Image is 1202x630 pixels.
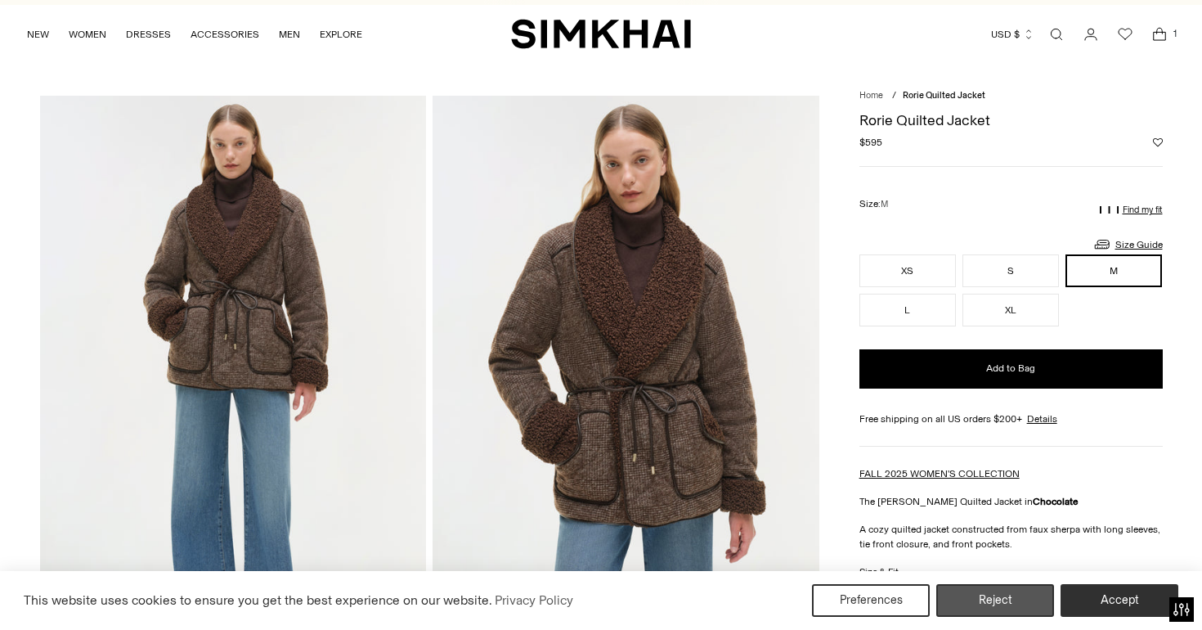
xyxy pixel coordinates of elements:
strong: Chocolate [1033,496,1079,507]
span: 1 [1168,26,1182,41]
a: NEW [27,16,49,52]
button: Size & Fit [859,551,1163,593]
label: Size: [859,196,888,212]
button: XS [859,254,956,287]
h3: Size & Fit [859,567,899,578]
button: S [962,254,1059,287]
a: DRESSES [126,16,171,52]
a: Details [1027,412,1057,426]
button: Reject [936,584,1054,617]
a: MEN [279,16,300,52]
button: XL [962,294,1059,326]
p: A cozy quilted jacket constructed from faux sherpa with long sleeves, tie front closure, and fron... [859,522,1163,551]
span: M [881,199,888,209]
div: / [892,89,896,103]
a: Home [859,90,883,101]
a: Wishlist [1109,18,1141,51]
button: USD $ [991,16,1034,52]
iframe: Sign Up via Text for Offers [13,568,164,617]
button: Accept [1061,584,1178,617]
span: This website uses cookies to ensure you get the best experience on our website. [24,592,492,608]
button: Preferences [812,584,930,617]
nav: breadcrumbs [859,89,1163,103]
a: FALL 2025 WOMEN'S COLLECTION [859,468,1020,479]
a: WOMEN [69,16,106,52]
a: Size Guide [1092,234,1163,254]
h1: Rorie Quilted Jacket [859,113,1163,128]
button: Add to Wishlist [1153,137,1163,147]
button: Add to Bag [859,349,1163,389]
a: ACCESSORIES [191,16,259,52]
span: $595 [859,135,882,150]
span: Rorie Quilted Jacket [903,90,985,101]
p: The [PERSON_NAME] Quilted Jacket in [859,494,1163,509]
a: Open search modal [1040,18,1073,51]
a: Privacy Policy (opens in a new tab) [492,588,576,613]
a: SIMKHAI [511,18,691,50]
div: Free shipping on all US orders $200+ [859,412,1163,426]
a: Go to the account page [1074,18,1107,51]
span: Add to Bag [986,362,1035,376]
button: M [1065,254,1162,287]
a: EXPLORE [320,16,362,52]
a: Open cart modal [1143,18,1176,51]
button: L [859,294,956,326]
